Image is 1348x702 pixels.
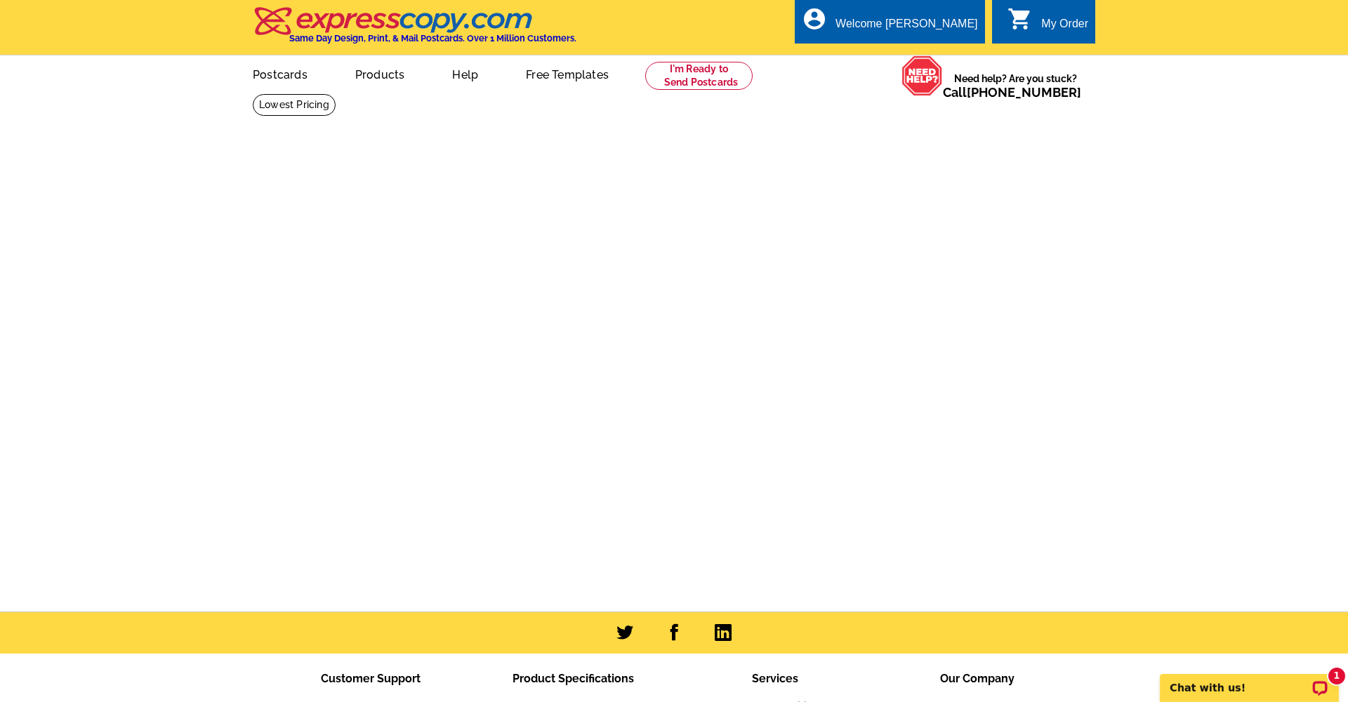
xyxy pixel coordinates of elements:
[943,72,1088,100] span: Need help? Are you stuck?
[321,672,421,685] span: Customer Support
[253,17,576,44] a: Same Day Design, Print, & Mail Postcards. Over 1 Million Customers.
[940,672,1015,685] span: Our Company
[503,57,631,90] a: Free Templates
[333,57,428,90] a: Products
[430,57,501,90] a: Help
[802,6,827,32] i: account_circle
[901,55,943,96] img: help
[1151,658,1348,702] iframe: LiveChat chat widget
[967,85,1081,100] a: [PHONE_NUMBER]
[513,672,634,685] span: Product Specifications
[289,33,576,44] h4: Same Day Design, Print, & Mail Postcards. Over 1 Million Customers.
[752,672,798,685] span: Services
[1041,18,1088,37] div: My Order
[1007,6,1033,32] i: shopping_cart
[230,57,330,90] a: Postcards
[1007,15,1088,33] a: shopping_cart My Order
[943,85,1081,100] span: Call
[835,18,977,37] div: Welcome [PERSON_NAME]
